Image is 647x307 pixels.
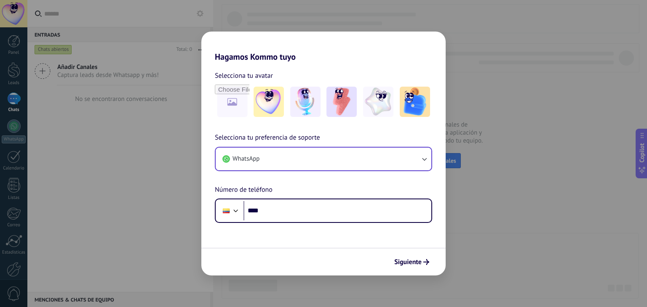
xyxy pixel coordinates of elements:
[233,155,259,163] span: WhatsApp
[326,87,357,117] img: -3.jpeg
[390,255,433,269] button: Siguiente
[215,70,273,81] span: Selecciona tu avatar
[290,87,321,117] img: -2.jpeg
[394,259,422,265] span: Siguiente
[400,87,430,117] img: -5.jpeg
[215,185,273,196] span: Número de teléfono
[215,132,320,143] span: Selecciona tu preferencia de soporte
[218,202,234,220] div: Ecuador: + 593
[363,87,393,117] img: -4.jpeg
[216,148,431,170] button: WhatsApp
[201,32,446,62] h2: Hagamos Kommo tuyo
[254,87,284,117] img: -1.jpeg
